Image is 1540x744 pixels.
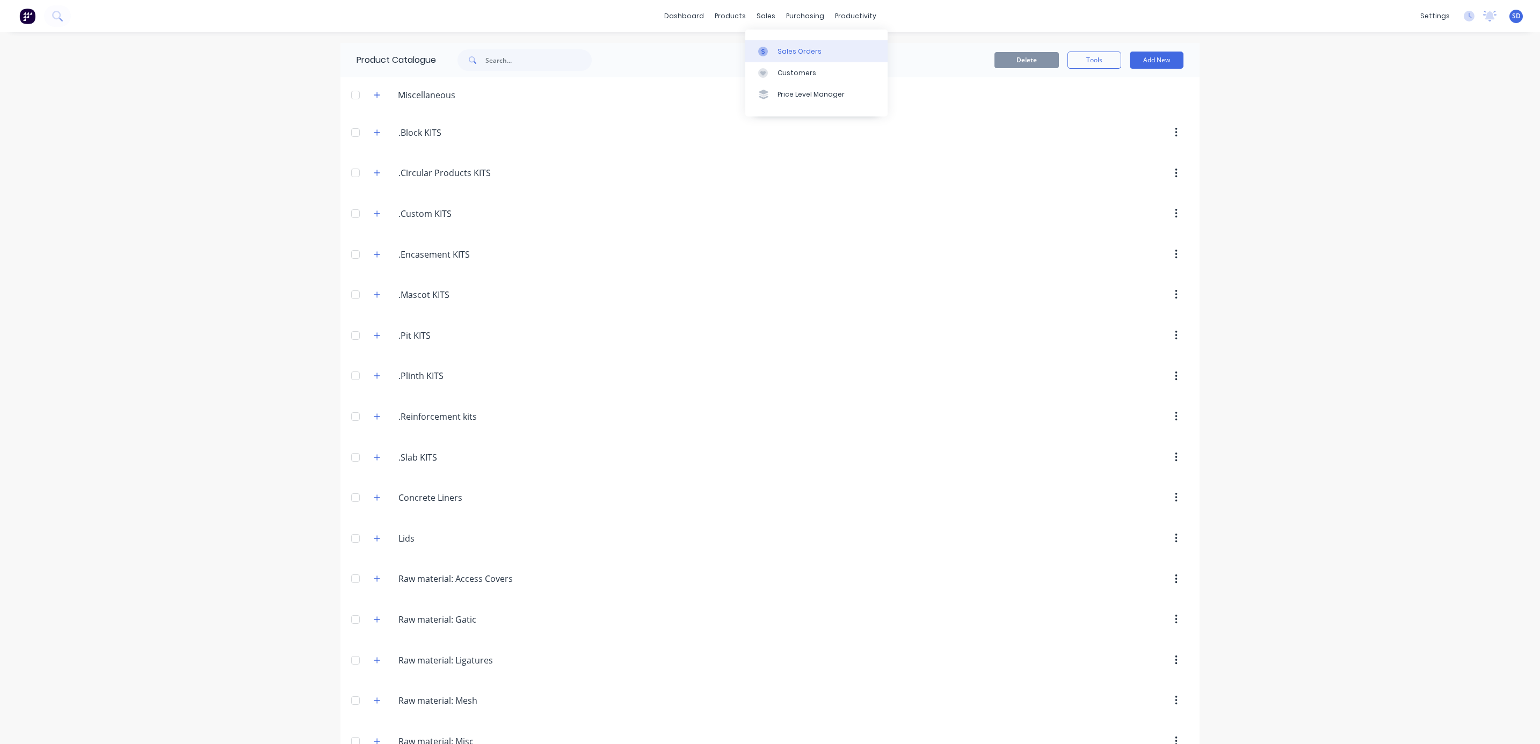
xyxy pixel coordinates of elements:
div: settings [1415,8,1455,24]
img: Factory [19,8,35,24]
input: Enter category name [398,491,526,504]
div: sales [751,8,781,24]
div: Product Catalogue [340,43,436,77]
div: products [709,8,751,24]
button: Add New [1130,52,1183,69]
div: Customers [778,68,816,78]
a: Sales Orders [745,40,888,62]
input: Enter category name [398,166,526,179]
input: Enter category name [398,288,526,301]
input: Enter category name [398,207,526,220]
input: Enter category name [398,613,526,626]
a: dashboard [659,8,709,24]
input: Enter category name [398,410,526,423]
input: Search... [485,49,592,71]
div: Sales Orders [778,47,822,56]
input: Enter category name [398,248,526,261]
input: Enter category name [398,654,526,667]
button: Tools [1067,52,1121,69]
input: Enter category name [398,532,526,545]
input: Enter category name [398,694,526,707]
a: Price Level Manager [745,84,888,105]
input: Enter category name [398,451,526,464]
input: Enter category name [398,369,526,382]
div: productivity [830,8,882,24]
button: Delete [994,52,1059,68]
a: Customers [745,62,888,84]
div: Price Level Manager [778,90,845,99]
div: purchasing [781,8,830,24]
input: Enter category name [398,572,526,585]
span: SD [1512,11,1521,21]
input: Enter category name [398,329,526,342]
input: Enter category name [398,126,526,139]
div: Miscellaneous [389,89,464,101]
